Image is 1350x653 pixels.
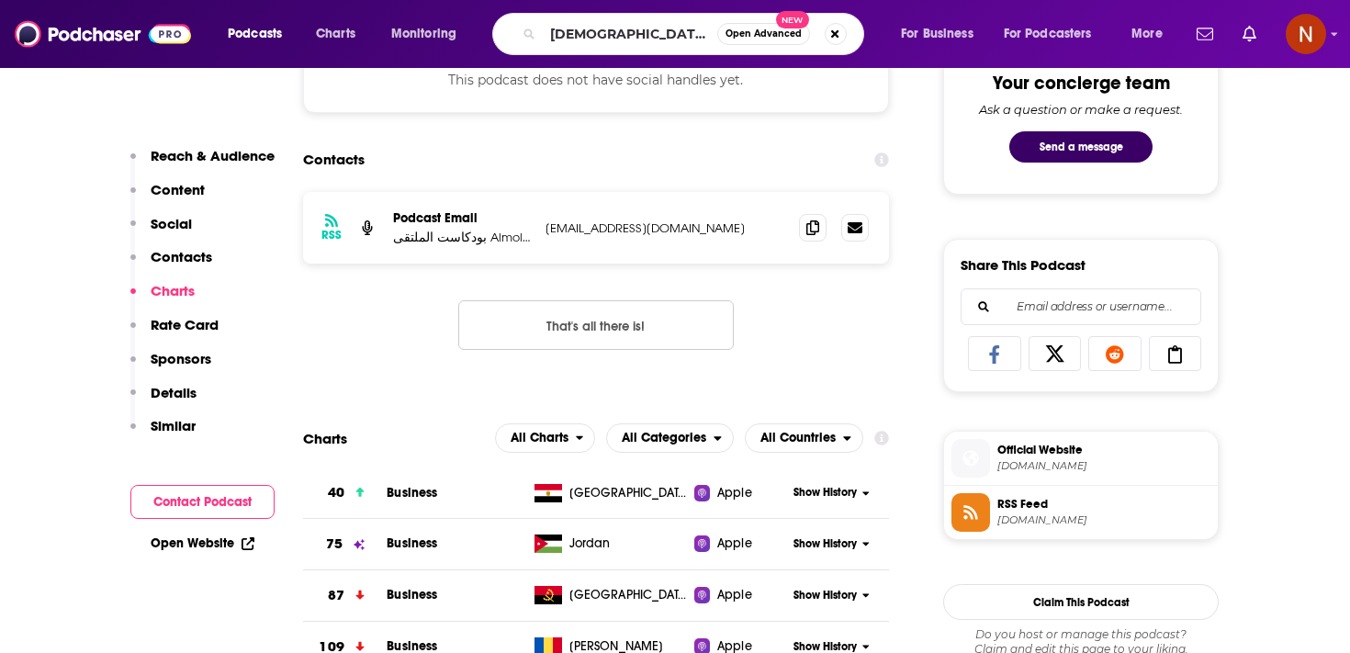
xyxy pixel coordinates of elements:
button: Social [130,215,192,249]
button: open menu [378,19,480,49]
button: Rate Card [130,316,219,350]
a: Business [387,535,437,551]
h2: Charts [303,430,347,447]
a: Business [387,485,437,501]
div: Search followers [961,288,1201,325]
a: Show notifications dropdown [1235,18,1264,50]
h3: 87 [328,585,344,606]
div: This podcast does not have social handles yet. [303,47,889,113]
p: Podcast Email [393,210,531,226]
span: Business [387,587,437,602]
span: Official Website [997,442,1210,458]
button: Content [130,181,205,215]
button: open menu [606,423,734,453]
a: RSS Feed[DOMAIN_NAME] [951,493,1210,532]
button: Show History [788,536,876,552]
button: Show History [788,485,876,501]
span: Charts [316,21,355,47]
a: 40 [303,467,387,518]
span: Podcasts [228,21,282,47]
input: Search podcasts, credits, & more... [543,19,717,49]
button: open menu [215,19,306,49]
div: Ask a question or make a request. [979,102,1183,117]
button: Charts [130,282,195,316]
button: open menu [1119,19,1186,49]
h2: Contacts [303,142,365,177]
button: Show History [788,588,876,603]
span: Open Advanced [726,29,802,39]
h2: Platforms [495,423,596,453]
button: Open AdvancedNew [717,23,810,45]
a: 75 [303,519,387,569]
button: open menu [992,19,1119,49]
button: Claim This Podcast [943,584,1219,620]
span: New [776,11,809,28]
button: Details [130,384,197,418]
a: Open Website [151,535,254,551]
h3: Share This Podcast [961,256,1086,274]
p: Contacts [151,248,212,265]
span: Jordan [569,535,611,553]
input: Email address or username... [976,289,1186,324]
span: Show History [793,536,857,552]
div: Search podcasts, credits, & more... [510,13,882,55]
span: Egypt [569,484,689,502]
span: Do you host or manage this podcast? [943,627,1219,642]
span: Logged in as AdelNBM [1286,14,1326,54]
h3: 75 [326,534,343,555]
span: Show History [793,485,857,501]
span: almoltaqapodcast.com [997,459,1210,473]
p: Reach & Audience [151,147,275,164]
span: Angola [569,586,689,604]
a: Jordan [527,535,695,553]
p: Similar [151,417,196,434]
span: anchor.fm [997,513,1210,527]
p: [EMAIL_ADDRESS][DOMAIN_NAME] [546,220,784,236]
a: Copy Link [1149,336,1202,371]
button: open menu [888,19,996,49]
button: Contact Podcast [130,485,275,519]
a: Share on X/Twitter [1029,336,1082,371]
button: Reach & Audience [130,147,275,181]
a: Apple [694,535,787,553]
a: Apple [694,484,787,502]
span: Apple [717,586,752,604]
p: Social [151,215,192,232]
button: open menu [495,423,596,453]
span: For Podcasters [1004,21,1092,47]
p: Sponsors [151,350,211,367]
a: Share on Reddit [1088,336,1142,371]
p: Content [151,181,205,198]
button: Contacts [130,248,212,282]
span: Apple [717,535,752,553]
div: Your concierge team [993,72,1170,95]
span: All Charts [511,432,568,445]
img: User Profile [1286,14,1326,54]
a: [GEOGRAPHIC_DATA] [527,586,695,604]
a: Official Website[DOMAIN_NAME] [951,439,1210,478]
span: RSS Feed [997,496,1210,512]
button: Send a message [1009,131,1153,163]
h3: 40 [328,482,344,503]
a: Charts [304,19,366,49]
span: More [1131,21,1163,47]
p: Charts [151,282,195,299]
h3: RSS [321,228,342,242]
span: Monitoring [391,21,456,47]
span: All Countries [760,432,836,445]
p: بودكاست الملتقى Almoltaqa podcast [393,230,531,245]
button: Similar [130,417,196,451]
a: [GEOGRAPHIC_DATA] [527,484,695,502]
a: 87 [303,570,387,621]
span: Show History [793,588,857,603]
img: Podchaser - Follow, Share and Rate Podcasts [15,17,191,51]
p: Details [151,384,197,401]
span: Apple [717,484,752,502]
button: Show profile menu [1286,14,1326,54]
span: All Categories [622,432,706,445]
a: Apple [694,586,787,604]
a: Show notifications dropdown [1189,18,1221,50]
span: For Business [901,21,973,47]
